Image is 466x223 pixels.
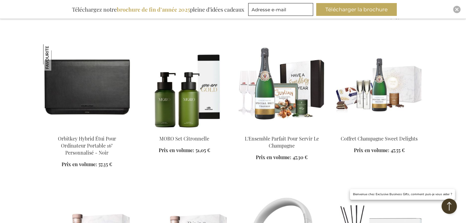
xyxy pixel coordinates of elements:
[238,44,326,130] img: The Perfect Serve Champagne Set
[391,147,405,153] span: 47,55 €
[354,13,389,20] span: Prix en volume:
[43,44,131,130] img: Personalised Orbitkey Hybrid Laptop Sleeve 16" - Black
[58,135,116,156] a: Orbitkey Hybrid Étui Pour Ordinateur Portable 16" Personnalisé - Noir
[248,3,313,16] input: Adresse e-mail
[159,147,194,153] span: Prix en volume:
[43,44,70,71] img: Orbitkey Hybrid Étui Pour Ordinateur Portable 16" Personnalisé - Noir
[62,161,97,167] span: Prix en volume:
[354,147,405,154] a: Prix en volume: 47,55 €
[141,127,228,133] a: MORO Lemongrass Set
[293,154,308,160] span: 47,30 €
[453,6,460,13] div: Close
[159,135,209,142] a: MORO Set Citronnelle
[256,154,291,160] span: Prix en volume:
[335,127,423,133] a: Sweet Delights Champagne Set
[62,161,112,168] a: Prix en volume: 57,35 €
[455,8,459,11] img: Close
[69,3,247,16] div: Téléchargez notre pleine d’idées cadeaux
[341,135,418,142] a: Coffret Champagne Sweet Delights
[335,44,423,130] img: Sweet Delights Champagne Set
[245,135,319,149] a: L'Ensemble Parfait Pour Servir Le Champagne
[43,127,131,133] a: Personalised Orbitkey Hybrid Laptop Sleeve 16" - Black Orbitkey Hybrid Étui Pour Ordinateur Porta...
[316,3,397,16] button: Télécharger la brochure
[256,154,308,161] a: Prix en volume: 47,30 €
[141,44,228,130] img: MORO Lemongrass Set
[248,3,315,18] form: marketing offers and promotions
[238,127,326,133] a: The Perfect Serve Champagne Set
[159,147,210,154] a: Prix en volume: 51,05 €
[391,13,404,20] span: 57,35 €
[98,161,112,167] span: 57,35 €
[117,6,190,13] b: brochure de fin d’année 2025
[354,147,389,153] span: Prix en volume:
[195,147,210,153] span: 51,05 €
